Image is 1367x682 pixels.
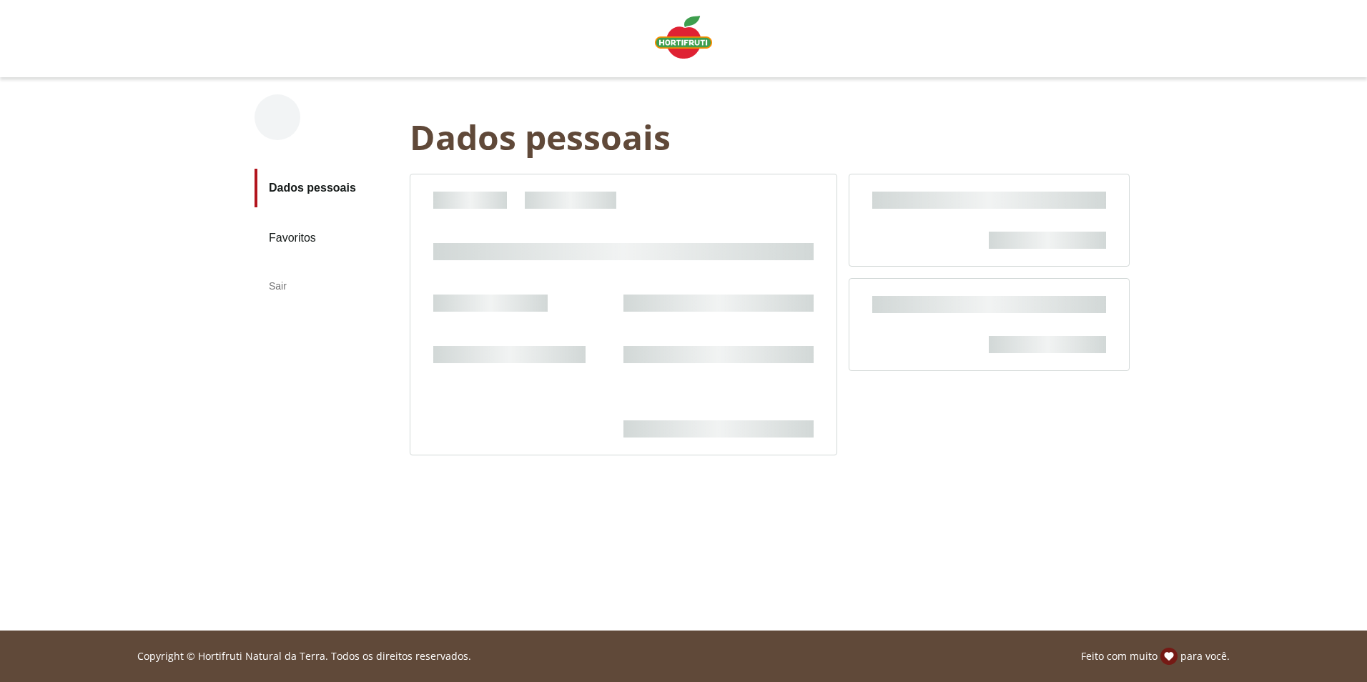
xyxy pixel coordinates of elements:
img: amor [1160,648,1178,665]
a: Logo [649,10,718,67]
p: Copyright © Hortifruti Natural da Terra. Todos os direitos reservados. [137,649,471,663]
img: Logo [655,16,712,59]
p: Feito com muito para você. [1081,648,1230,665]
div: Linha de sessão [6,648,1361,665]
div: Dados pessoais [410,117,1141,157]
a: Favoritos [255,219,398,257]
a: Dados pessoais [255,169,398,207]
div: Sair [255,269,398,303]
